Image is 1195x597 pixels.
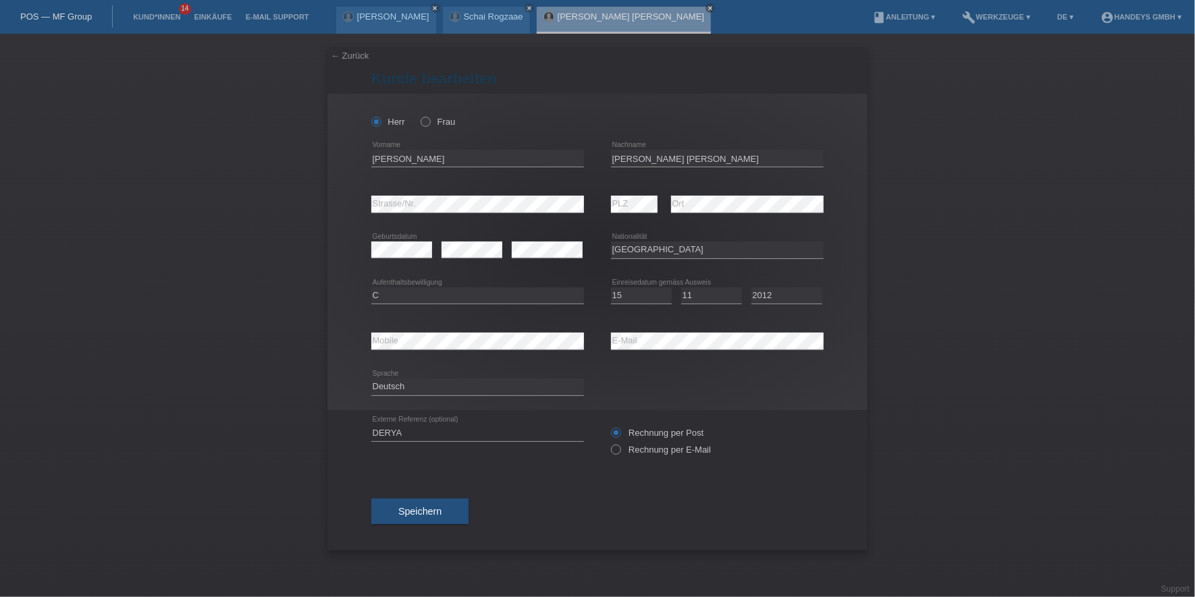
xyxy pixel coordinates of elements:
i: book [872,11,886,24]
a: [PERSON_NAME] [357,11,429,22]
a: Einkäufe [187,13,238,21]
label: Rechnung per E-Mail [611,445,711,455]
a: close [706,3,715,13]
a: Kund*innen [126,13,187,21]
input: Rechnung per Post [611,428,620,445]
a: [PERSON_NAME] [PERSON_NAME] [558,11,704,22]
a: ← Zurück [331,51,369,61]
i: close [707,5,714,11]
input: Herr [371,117,380,125]
i: close [432,5,439,11]
input: Rechnung per E-Mail [611,445,620,461]
a: POS — MF Group [20,11,92,22]
span: 14 [179,3,191,15]
a: Support [1161,584,1190,594]
label: Rechnung per Post [611,428,703,438]
a: account_circleHandeys GmbH ▾ [1094,13,1188,21]
a: bookAnleitung ▾ [866,13,942,21]
a: close [525,3,534,13]
span: Speichern [398,506,442,517]
a: DE ▾ [1051,13,1080,21]
label: Herr [371,117,405,127]
a: close [431,3,440,13]
input: Frau [421,117,429,125]
a: buildWerkzeuge ▾ [956,13,1038,21]
i: account_circle [1100,11,1114,24]
button: Speichern [371,499,469,524]
label: Frau [421,117,455,127]
a: E-Mail Support [239,13,316,21]
a: Schai Rogzaae [464,11,523,22]
h1: Kunde bearbeiten [371,70,824,87]
i: build [963,11,976,24]
i: close [526,5,533,11]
